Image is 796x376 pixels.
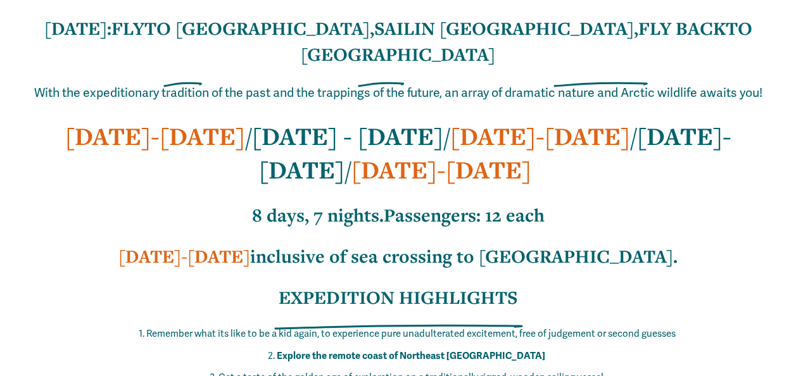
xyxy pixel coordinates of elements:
[34,85,762,101] span: With the expeditionary tradition of the past and the trappings of the future, an array of dramati...
[44,16,111,41] strong: [DATE]:
[374,16,414,41] strong: SAIL
[277,350,545,361] strong: Explore the remote coast of Northeast [GEOGRAPHIC_DATA]
[351,153,531,186] strong: [DATE]-[DATE]
[259,120,731,186] strong: [DATE]-[DATE]
[384,203,545,227] strong: Passengers: 12 each
[65,120,245,153] strong: [DATE]-[DATE]
[414,16,638,41] strong: IN [GEOGRAPHIC_DATA],
[144,16,374,41] strong: TO [GEOGRAPHIC_DATA],
[250,244,678,268] strong: inclusive of sea crossing to [GEOGRAPHIC_DATA].
[118,244,250,268] strong: [DATE]-[DATE]
[16,120,780,186] h2: / / / /
[111,16,144,41] strong: FLY
[301,16,757,66] strong: TO [GEOGRAPHIC_DATA]
[252,120,443,153] strong: [DATE] - [DATE]
[252,203,384,227] strong: 8 days, 7 nights.
[279,285,518,310] strong: EXPEDITION HIGHLIGHTS
[638,16,726,41] strong: FLY BACK
[450,120,630,153] strong: [DATE]-[DATE]
[41,325,780,342] p: Remember what its like to be a kid again, to experience pure unadulterated excitement, free of ju...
